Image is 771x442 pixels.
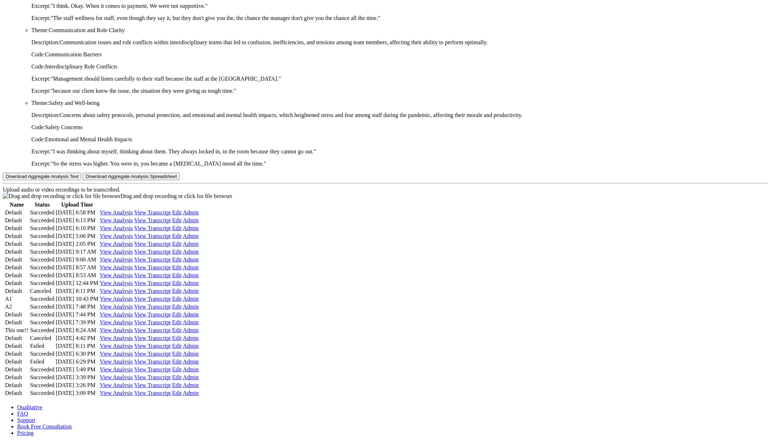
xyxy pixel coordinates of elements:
[31,124,768,131] p: :
[56,240,99,248] td: [DATE] 2:05 PM
[30,272,55,279] td: Succeeded
[735,408,771,442] iframe: Chat Widget
[134,351,171,357] a: View Transcript
[100,359,133,365] a: View Analysis
[5,358,29,365] td: Default
[172,264,182,270] a: Edit
[183,327,199,333] a: Admin
[5,382,29,389] td: Default
[5,390,29,397] td: Default
[51,148,316,154] span: "I was thinking about myself, thinking about them. They always locked in, in the room because the...
[5,240,29,248] td: Default
[134,217,171,223] a: View Transcript
[183,390,199,396] a: Admin
[30,303,55,310] td: Succeeded
[183,225,199,231] a: Admin
[56,295,99,303] td: [DATE] 10:43 PM
[31,63,44,70] span: Code
[56,201,99,208] th: Upload Time
[134,241,171,247] a: View Transcript
[172,374,182,380] a: Edit
[134,390,171,396] a: View Transcript
[100,256,133,263] a: View Analysis
[30,295,55,303] td: Succeeded
[56,382,99,389] td: [DATE] 3:26 PM
[45,51,102,57] span: Communication Barriers
[31,39,58,45] span: Description
[134,249,171,255] a: View Transcript
[183,217,199,223] a: Admin
[100,335,133,341] a: View Analysis
[183,296,199,302] a: Admin
[31,39,768,46] p: :
[83,173,180,180] button: Download Aggregate Analysis Spreadsheet
[172,319,182,325] a: Edit
[30,233,55,240] td: Succeeded
[5,319,29,326] td: Default
[56,280,99,287] td: [DATE] 12:44 PM
[56,335,99,342] td: [DATE] 4:42 PM
[5,374,29,381] td: Default
[31,88,768,94] p: :
[134,335,171,341] a: View Transcript
[100,382,133,388] a: View Analysis
[134,280,171,286] a: View Transcript
[134,209,171,215] a: View Transcript
[5,256,29,263] td: Default
[31,88,49,94] span: Excerpt
[100,319,133,325] a: View Analysis
[100,351,133,357] a: View Analysis
[172,256,182,263] a: Edit
[183,288,199,294] a: Admin
[56,327,99,334] td: [DATE] 8:24 AM
[172,217,182,223] a: Edit
[17,404,42,410] a: Qualitative
[183,335,199,341] a: Admin
[172,233,182,239] a: Edit
[100,217,133,223] a: View Analysis
[100,209,133,215] a: View Analysis
[56,303,99,310] td: [DATE] 7:48 PM
[31,51,768,58] p: :
[172,280,182,286] a: Edit
[56,319,99,326] td: [DATE] 7:39 PM
[134,311,171,317] a: View Transcript
[183,264,199,270] a: Admin
[5,288,29,295] td: Default
[5,217,29,224] td: Default
[134,264,171,270] a: View Transcript
[5,201,29,208] th: Name
[45,136,132,142] span: Emotional and Mental Health Impacts
[100,296,133,302] a: View Analysis
[31,148,768,155] p: :
[31,3,768,9] p: :
[134,288,171,294] a: View Transcript
[56,248,99,255] td: [DATE] 9:17 AM
[100,374,133,380] a: View Analysis
[49,27,125,33] span: Communication and Role Clarity
[60,112,522,118] span: Concerns about safety protocols, personal protection, and emotional and mental health impacts, wh...
[172,288,182,294] a: Edit
[30,366,55,373] td: Succeeded
[5,264,29,271] td: Default
[45,124,82,130] span: Safety Concerns
[31,76,49,82] span: Excerpt
[183,249,199,255] a: Admin
[56,256,99,263] td: [DATE] 9:00 AM
[56,374,99,381] td: [DATE] 3:39 PM
[183,343,199,349] a: Admin
[17,411,28,417] a: FAQ
[5,342,29,350] td: Default
[134,272,171,278] a: View Transcript
[31,51,44,57] span: Code
[30,342,55,350] td: Failed
[31,100,47,106] span: Theme
[31,136,44,142] span: Code
[31,112,768,118] p: :
[17,417,35,423] a: Support
[51,88,236,94] span: "because our client knew the issue, the situation they were giving us tough time."
[5,303,29,310] td: A2
[100,343,133,349] a: View Analysis
[100,390,133,396] a: View Analysis
[51,15,380,21] span: "The staff wellness for staff, even though they say it, but they don't give you the, the chance t...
